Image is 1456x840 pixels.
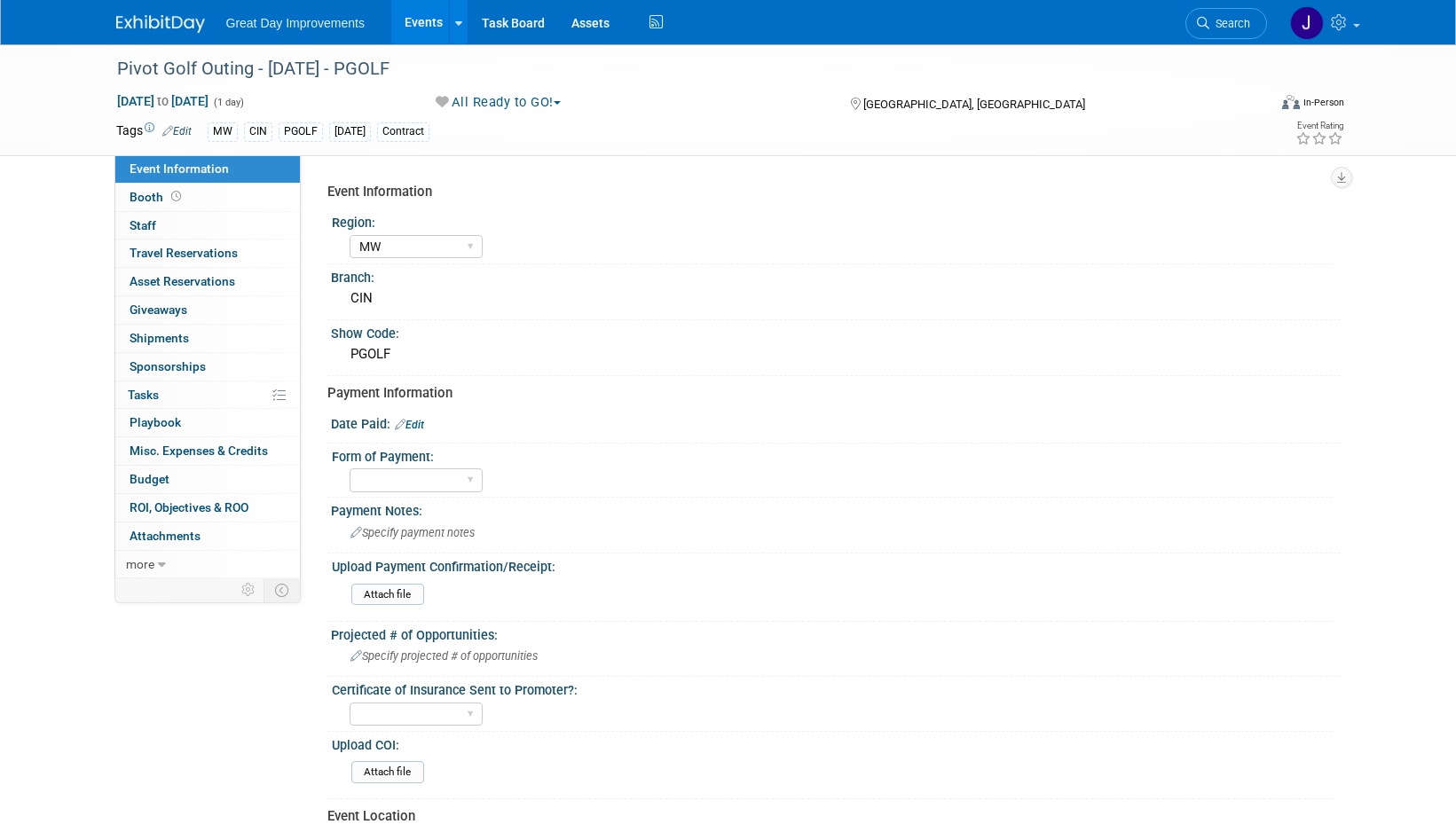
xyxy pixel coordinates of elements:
[332,209,1333,232] div: Region:
[226,16,365,30] span: Great Day Improvements
[111,53,1240,85] div: Pivot Golf Outing - [DATE] - PGOLF
[115,494,300,522] a: ROI, Objectives & ROO
[115,381,300,409] a: Tasks
[115,466,300,493] a: Budget
[327,183,1327,201] div: Event Information
[329,122,371,141] div: [DATE]
[116,122,192,142] td: Tags
[327,807,1327,826] div: Event Location
[332,732,1333,754] div: Upload COI:
[130,161,229,176] span: Event Information
[1290,6,1324,40] img: Jennifer Hockstra
[130,359,206,373] span: Sponsorships
[115,522,300,550] a: Attachments
[350,526,475,539] span: Specify payment notes
[331,264,1341,287] div: Branch:
[115,353,300,381] a: Sponsorships
[331,622,1341,644] div: Projected # of Opportunities:
[1303,96,1344,109] div: In-Person
[128,388,159,402] span: Tasks
[344,285,1327,312] div: CIN
[126,557,154,571] span: more
[332,444,1333,466] div: Form of Payment:
[212,97,244,108] span: (1 day)
[115,551,300,578] a: more
[863,98,1085,111] span: [GEOGRAPHIC_DATA], [GEOGRAPHIC_DATA]
[1282,95,1300,109] img: Format-Inperson.png
[130,246,238,260] span: Travel Reservations
[1209,17,1250,30] span: Search
[130,274,235,288] span: Asset Reservations
[130,444,268,458] span: Misc. Expenses & Credits
[116,93,209,109] span: [DATE] [DATE]
[332,553,1333,576] div: Upload Payment Confirmation/Receipt:
[116,15,205,33] img: ExhibitDay
[350,649,538,663] span: Specify projected # of opportunities
[115,155,300,183] a: Event Information
[332,677,1333,699] div: Certificate of Insurance Sent to Promoter?:
[115,184,300,211] a: Booth
[1162,92,1345,119] div: Event Format
[130,529,201,543] span: Attachments
[244,122,272,141] div: CIN
[331,320,1341,342] div: Show Code:
[115,296,300,324] a: Giveaways
[208,122,238,141] div: MW
[1295,122,1343,130] div: Event Rating
[130,218,156,232] span: Staff
[130,472,169,486] span: Budget
[233,578,264,601] td: Personalize Event Tab Strip
[327,384,1327,403] div: Payment Information
[344,341,1327,368] div: PGOLF
[154,94,171,108] span: to
[429,93,568,112] button: All Ready to GO!
[115,325,300,352] a: Shipments
[168,190,185,203] span: Booth not reserved yet
[130,415,181,429] span: Playbook
[395,419,424,431] a: Edit
[115,239,300,267] a: Travel Reservations
[377,122,429,141] div: Contract
[115,212,300,239] a: Staff
[1185,8,1267,39] a: Search
[115,268,300,295] a: Asset Reservations
[130,331,189,345] span: Shipments
[130,500,248,514] span: ROI, Objectives & ROO
[130,190,185,204] span: Booth
[331,411,1341,434] div: Date Paid:
[279,122,323,141] div: PGOLF
[115,437,300,465] a: Misc. Expenses & Credits
[264,578,300,601] td: Toggle Event Tabs
[162,125,192,137] a: Edit
[331,498,1341,520] div: Payment Notes:
[130,302,187,317] span: Giveaways
[115,409,300,436] a: Playbook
